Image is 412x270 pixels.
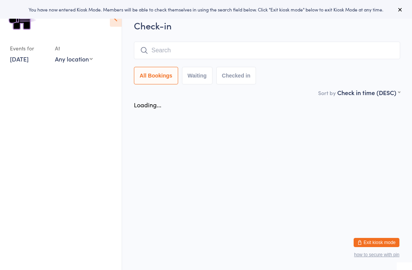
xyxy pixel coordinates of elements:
div: Events for [10,42,47,55]
div: Check in time (DESC) [337,88,400,97]
input: Search [134,42,400,59]
button: Exit kiosk mode [354,238,399,247]
div: Loading... [134,100,161,109]
div: At [55,42,93,55]
label: Sort by [318,89,336,97]
a: [DATE] [10,55,29,63]
button: Checked in [216,67,256,84]
button: All Bookings [134,67,178,84]
div: You have now entered Kiosk Mode. Members will be able to check themselves in using the search fie... [12,6,400,13]
button: how to secure with pin [354,252,399,257]
div: Any location [55,55,93,63]
h2: Check-in [134,19,400,32]
img: Hooked Boxing & Fitness [8,6,36,34]
button: Waiting [182,67,212,84]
